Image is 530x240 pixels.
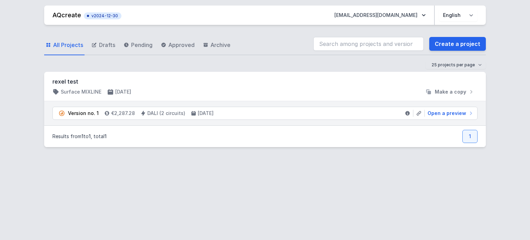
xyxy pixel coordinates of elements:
span: All Projects [53,41,83,49]
button: [EMAIL_ADDRESS][DOMAIN_NAME] [329,9,431,21]
span: Archive [210,41,230,49]
button: Make a copy [422,88,478,95]
span: v2024-12-30 [87,13,118,19]
a: Drafts [90,35,117,55]
h4: [DATE] [115,88,131,95]
a: Approved [159,35,196,55]
h4: €2,287.28 [111,110,135,117]
img: pending.svg [58,110,65,117]
a: 1 [462,130,478,143]
a: Pending [122,35,154,55]
a: Archive [202,35,232,55]
a: Create a project [429,37,486,51]
span: 1 [89,133,91,139]
input: Search among projects and versions... [313,37,424,51]
span: Drafts [99,41,115,49]
span: 1 [105,133,107,139]
a: AQcreate [52,11,81,19]
h4: [DATE] [198,110,214,117]
span: Open a preview [428,110,466,117]
span: Pending [131,41,153,49]
span: 1 [81,133,84,139]
div: Version no. 1 [68,110,99,117]
button: v2024-12-30 [84,11,121,19]
a: All Projects [44,35,85,55]
a: Open a preview [425,110,474,117]
h4: Surface MIXLINE [61,88,101,95]
h3: rexel test [52,77,478,86]
span: Approved [168,41,195,49]
select: Choose language [439,9,478,21]
span: Make a copy [435,88,466,95]
h4: DALI (2 circuits) [147,110,185,117]
p: Results from to , total [52,133,107,140]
